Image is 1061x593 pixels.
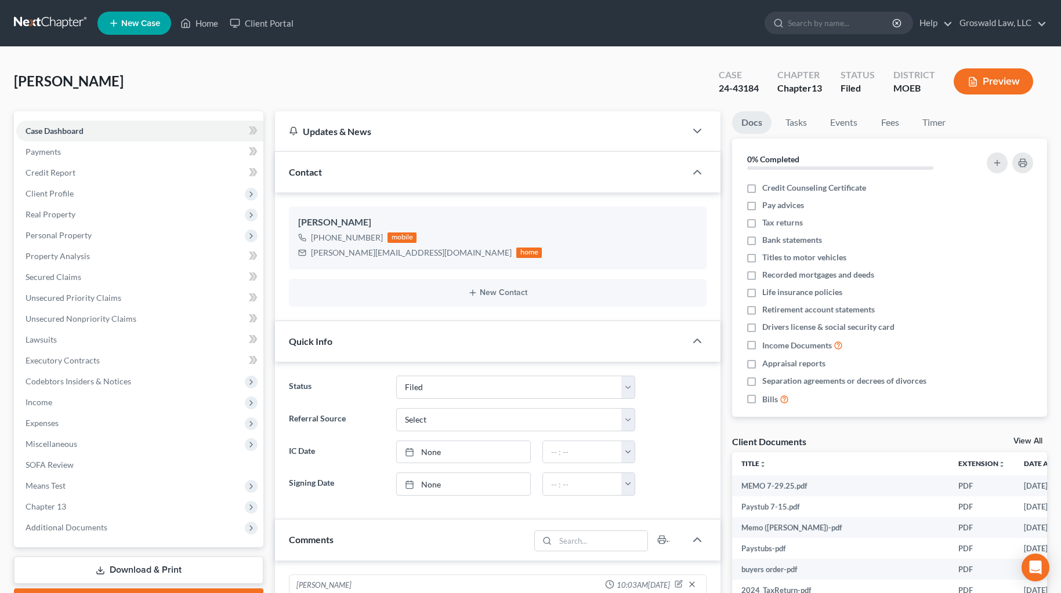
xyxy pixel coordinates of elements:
div: Client Documents [732,435,806,448]
span: Credit Counseling Certificate [762,182,866,194]
a: Docs [732,111,772,134]
div: MOEB [893,82,935,95]
i: unfold_more [759,461,766,468]
div: District [893,68,935,82]
span: Personal Property [26,230,92,240]
a: Client Portal [224,13,299,34]
div: [PERSON_NAME][EMAIL_ADDRESS][DOMAIN_NAME] [311,247,512,259]
a: Unsecured Nonpriority Claims [16,308,263,329]
span: 13 [812,82,822,93]
span: Separation agreements or decrees of divorces [762,375,926,387]
label: Referral Source [283,408,390,431]
a: Payments [16,141,263,162]
a: None [397,441,530,463]
a: Property Analysis [16,246,263,267]
span: Life insurance policies [762,286,842,298]
a: Secured Claims [16,267,263,288]
span: Drivers license & social security card [762,321,895,333]
td: buyers order-pdf [732,559,949,580]
a: View All [1013,437,1042,445]
span: Lawsuits [26,334,57,344]
a: Help [914,13,953,34]
span: Appraisal reports [762,358,825,369]
span: Case Dashboard [26,126,84,136]
a: Fees [871,111,908,134]
span: Income Documents [762,340,832,351]
span: 10:03AM[DATE] [617,580,670,591]
td: Memo ([PERSON_NAME])-pdf [732,517,949,538]
td: Paystubs-pdf [732,538,949,559]
a: Extensionunfold_more [958,459,1005,468]
a: Titleunfold_more [741,459,766,468]
td: MEMO 7-29.25.pdf [732,475,949,496]
span: Pay advices [762,199,804,211]
a: Events [821,111,867,134]
a: Timer [913,111,955,134]
div: Status [841,68,875,82]
span: Secured Claims [26,272,81,282]
td: PDF [949,517,1015,538]
i: unfold_more [998,461,1005,468]
input: -- : -- [543,473,622,495]
span: Credit Report [26,168,75,177]
span: Income [26,397,52,407]
td: Paystub 7-15.pdf [732,496,949,517]
a: Home [175,13,224,34]
a: None [397,473,530,495]
td: PDF [949,538,1015,559]
div: Filed [841,82,875,95]
label: Signing Date [283,472,390,496]
a: SOFA Review [16,454,263,475]
a: Credit Report [16,162,263,183]
div: Open Intercom Messenger [1022,554,1049,581]
span: Titles to motor vehicles [762,252,846,263]
span: Recorded mortgages and deeds [762,269,874,281]
div: [PERSON_NAME] [298,216,697,230]
a: Tasks [776,111,816,134]
a: Case Dashboard [16,121,263,141]
input: Search... [556,531,648,551]
span: Property Analysis [26,251,90,261]
input: -- : -- [543,441,622,463]
span: Bills [762,394,778,405]
span: Chapter 13 [26,501,66,511]
span: Codebtors Insiders & Notices [26,376,131,386]
span: New Case [121,19,160,28]
td: PDF [949,496,1015,517]
span: Retirement account statements [762,304,875,315]
td: PDF [949,475,1015,496]
span: Bank statements [762,234,822,246]
span: Miscellaneous [26,439,77,449]
span: Expenses [26,418,59,428]
span: Unsecured Priority Claims [26,293,121,303]
span: Real Property [26,209,75,219]
button: Preview [954,68,1033,94]
a: Unsecured Priority Claims [16,288,263,308]
div: home [516,248,542,258]
span: Tax returns [762,217,803,228]
span: Comments [289,534,334,545]
a: Executory Contracts [16,350,263,371]
span: Additional Documents [26,522,107,532]
div: [PERSON_NAME] [296,580,352,591]
input: Search by name... [788,12,894,34]
span: Quick Info [289,336,332,347]
div: Updates & News [289,125,672,137]
span: Means Test [26,481,66,490]
div: Chapter [777,82,822,95]
span: Unsecured Nonpriority Claims [26,314,136,323]
div: Chapter [777,68,822,82]
span: Executory Contracts [26,355,100,365]
a: Lawsuits [16,329,263,350]
label: Status [283,376,390,399]
span: Contact [289,166,322,177]
a: Download & Print [14,556,263,584]
label: IC Date [283,441,390,464]
div: mobile [388,232,417,243]
div: 24-43184 [719,82,759,95]
div: [PHONE_NUMBER] [311,232,383,243]
span: Client Profile [26,188,74,198]
div: Case [719,68,759,82]
button: New Contact [298,288,697,297]
strong: 0% Completed [747,154,799,164]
